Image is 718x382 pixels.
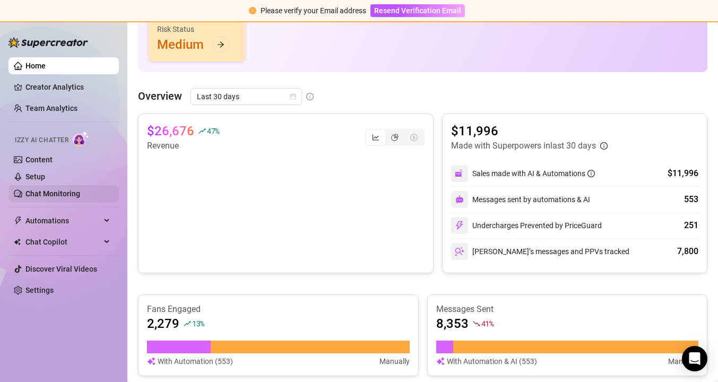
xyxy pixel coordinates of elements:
[249,7,256,14] span: exclamation-circle
[455,195,464,204] img: svg%3e
[138,88,182,104] article: Overview
[25,265,97,273] a: Discover Viral Videos
[192,318,204,328] span: 13 %
[147,315,179,332] article: 2,279
[207,126,219,136] span: 47 %
[684,193,698,206] div: 553
[455,169,464,178] img: svg%3e
[306,93,314,100] span: info-circle
[436,315,469,332] article: 8,353
[25,79,110,95] a: Creator Analytics
[600,142,608,150] span: info-circle
[372,134,379,141] span: line-chart
[668,355,698,367] article: Manually
[147,140,219,152] article: Revenue
[158,355,233,367] article: With Automation (553)
[184,320,191,327] span: rise
[451,123,608,140] article: $11,996
[451,191,590,208] div: Messages sent by automations & AI
[365,129,425,146] div: segmented control
[436,355,445,367] img: svg%3e
[25,62,46,70] a: Home
[217,41,224,48] span: arrow-right
[25,172,45,181] a: Setup
[25,155,53,164] a: Content
[198,127,206,135] span: rise
[455,221,464,230] img: svg%3e
[391,134,399,141] span: pie-chart
[370,4,465,17] button: Resend Verification Email
[473,320,480,327] span: fall
[481,318,494,328] span: 41 %
[587,170,595,177] span: info-circle
[451,243,629,260] div: [PERSON_NAME]’s messages and PPVs tracked
[25,212,101,229] span: Automations
[261,5,366,16] div: Please verify your Email address
[379,355,410,367] article: Manually
[14,216,22,225] span: thunderbolt
[451,140,596,152] article: Made with Superpowers in last 30 days
[668,167,698,180] div: $11,996
[455,247,464,256] img: svg%3e
[25,189,80,198] a: Chat Monitoring
[436,303,699,315] article: Messages Sent
[25,233,101,250] span: Chat Copilot
[147,355,155,367] img: svg%3e
[374,6,461,15] span: Resend Verification Email
[157,23,237,35] div: Risk Status
[447,355,537,367] article: With Automation & AI (553)
[451,217,602,234] div: Undercharges Prevented by PriceGuard
[684,219,698,232] div: 251
[472,168,595,179] div: Sales made with AI & Automations
[682,346,707,371] div: Open Intercom Messenger
[8,37,88,48] img: logo-BBDzfeDw.svg
[25,104,77,112] a: Team Analytics
[73,131,89,146] img: AI Chatter
[197,89,296,105] span: Last 30 days
[147,303,410,315] article: Fans Engaged
[410,134,418,141] span: dollar-circle
[15,135,68,145] span: Izzy AI Chatter
[147,123,194,140] article: $26,676
[677,245,698,258] div: 7,800
[290,93,296,100] span: calendar
[14,238,21,246] img: Chat Copilot
[25,286,54,294] a: Settings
